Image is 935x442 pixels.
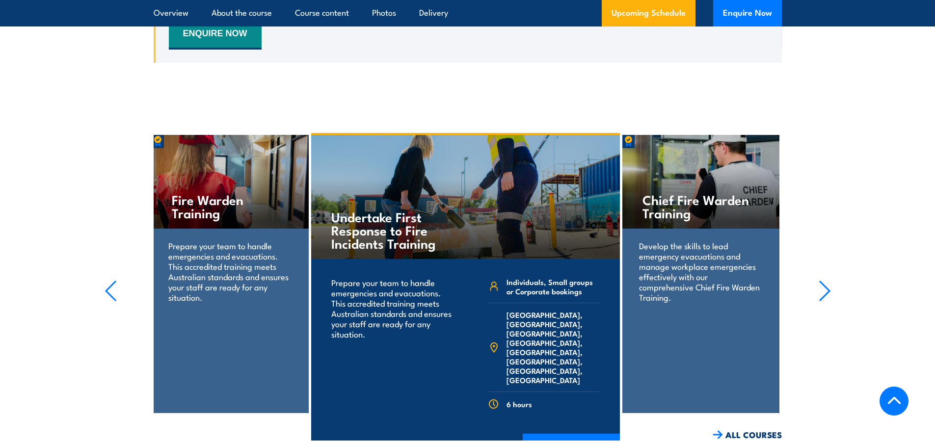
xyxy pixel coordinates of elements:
h4: Chief Fire Warden Training [642,193,759,219]
p: Prepare your team to handle emergencies and evacuations. This accredited training meets Australia... [168,240,292,302]
button: ENQUIRE NOW [169,20,262,50]
span: [GEOGRAPHIC_DATA], [GEOGRAPHIC_DATA], [GEOGRAPHIC_DATA], [GEOGRAPHIC_DATA], [GEOGRAPHIC_DATA], [G... [507,310,600,385]
h4: Undertake First Response to Fire Incidents Training [331,210,447,250]
h4: Fire Warden Training [172,193,288,219]
a: ALL COURSES [713,429,782,441]
span: 6 hours [507,399,532,409]
p: Prepare your team to handle emergencies and evacuations. This accredited training meets Australia... [331,277,453,339]
span: Individuals, Small groups or Corporate bookings [507,277,600,296]
p: Develop the skills to lead emergency evacuations and manage workplace emergencies effectively wit... [639,240,762,302]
